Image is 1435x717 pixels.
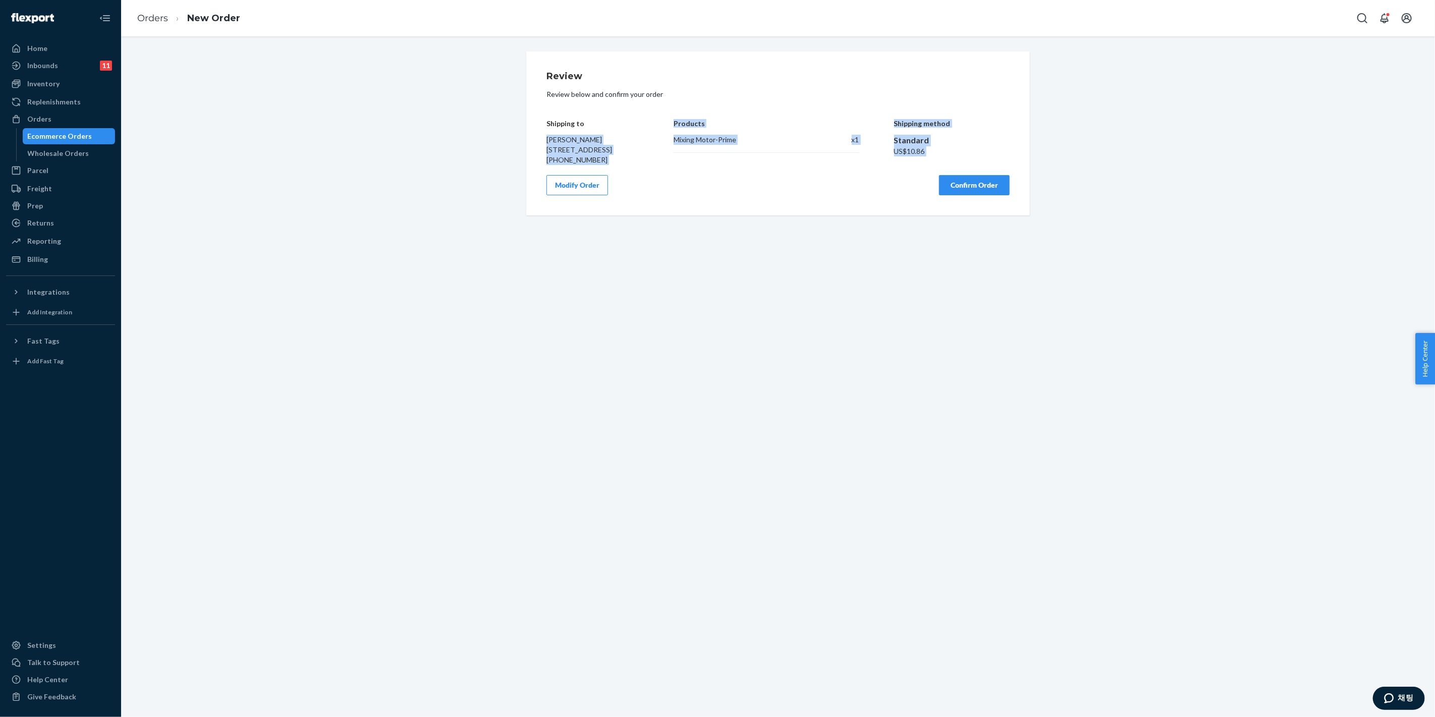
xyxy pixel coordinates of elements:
[546,72,1010,82] h1: Review
[28,131,92,141] div: Ecommerce Orders
[830,135,859,145] div: x 1
[674,120,859,127] h4: Products
[6,181,115,197] a: Freight
[6,284,115,300] button: Integrations
[546,155,639,165] div: [PHONE_NUMBER]
[6,58,115,74] a: Inbounds11
[100,61,112,71] div: 11
[27,43,47,53] div: Home
[129,4,248,33] ol: breadcrumbs
[27,218,54,228] div: Returns
[27,357,64,365] div: Add Fast Tag
[95,8,115,28] button: Close Navigation
[11,13,54,23] img: Flexport logo
[1374,8,1395,28] button: Open notifications
[894,135,1010,146] div: Standard
[27,640,56,650] div: Settings
[6,637,115,653] a: Settings
[187,13,240,24] a: New Order
[27,254,48,264] div: Billing
[27,79,60,89] div: Inventory
[6,94,115,110] a: Replenishments
[6,76,115,92] a: Inventory
[6,353,115,369] a: Add Fast Tag
[27,657,80,668] div: Talk to Support
[27,287,70,297] div: Integrations
[1397,8,1417,28] button: Open account menu
[27,675,68,685] div: Help Center
[27,336,60,346] div: Fast Tags
[894,146,1010,156] div: US$10.86
[6,215,115,231] a: Returns
[27,166,48,176] div: Parcel
[6,672,115,688] a: Help Center
[27,184,52,194] div: Freight
[894,120,1010,127] h4: Shipping method
[6,333,115,349] button: Fast Tags
[939,175,1010,195] button: Confirm Order
[27,97,81,107] div: Replenishments
[6,304,115,320] a: Add Integration
[27,114,51,124] div: Orders
[1415,333,1435,384] button: Help Center
[23,128,116,144] a: Ecommerce Orders
[27,692,76,702] div: Give Feedback
[27,201,43,211] div: Prep
[1352,8,1372,28] button: Open Search Box
[6,233,115,249] a: Reporting
[27,61,58,71] div: Inbounds
[6,689,115,705] button: Give Feedback
[546,89,1010,99] p: Review below and confirm your order
[546,120,639,127] h4: Shipping to
[28,148,89,158] div: Wholesale Orders
[23,145,116,161] a: Wholesale Orders
[6,111,115,127] a: Orders
[674,135,819,145] div: Mixing Motor-Prime
[6,162,115,179] a: Parcel
[27,236,61,246] div: Reporting
[6,40,115,57] a: Home
[546,175,608,195] button: Modify Order
[137,13,168,24] a: Orders
[6,198,115,214] a: Prep
[6,654,115,671] button: Talk to Support
[27,308,72,316] div: Add Integration
[546,135,612,154] span: [PERSON_NAME] [STREET_ADDRESS]
[1372,687,1425,712] iframe: 상담사 중 한 명과 채팅할 수 있는 위젯을 엽니다.
[6,251,115,267] a: Billing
